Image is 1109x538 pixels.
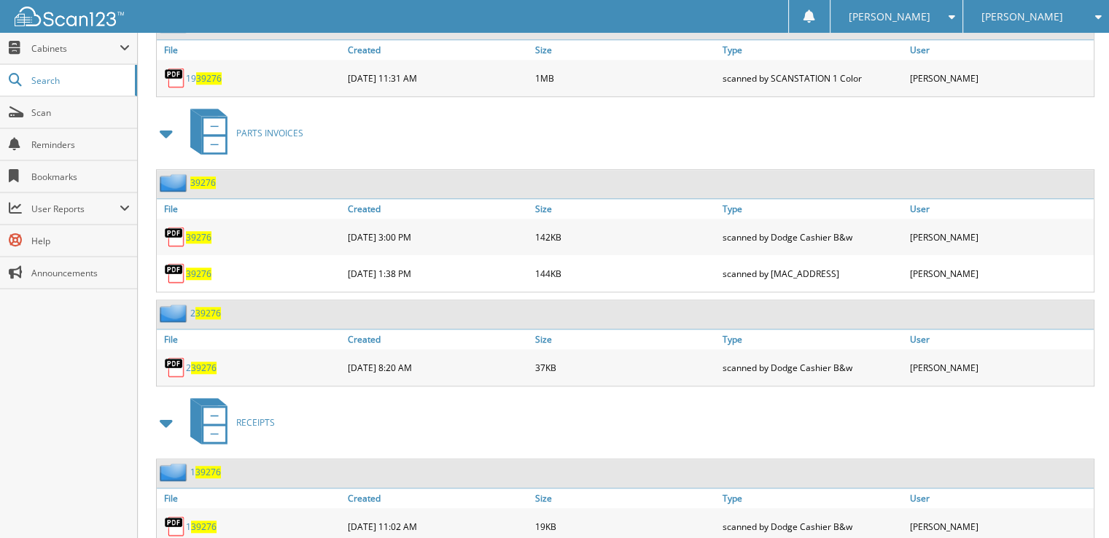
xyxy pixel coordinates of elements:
[906,222,1094,252] div: [PERSON_NAME]
[344,199,532,219] a: Created
[532,259,719,288] div: 144KB
[186,521,217,533] a: 139276
[186,362,217,374] a: 239276
[186,268,211,280] a: 39276
[532,330,719,349] a: Size
[157,40,344,60] a: File
[31,139,130,151] span: Reminders
[190,307,221,319] a: 239276
[191,521,217,533] span: 39276
[344,259,532,288] div: [DATE] 1:38 PM
[719,40,906,60] a: Type
[31,42,120,55] span: Cabinets
[157,199,344,219] a: File
[532,488,719,508] a: Size
[195,466,221,478] span: 39276
[532,353,719,382] div: 37KB
[190,466,221,478] a: 139276
[344,40,532,60] a: Created
[160,463,190,481] img: folder2.png
[164,515,186,537] img: PDF.png
[15,7,124,26] img: scan123-logo-white.svg
[906,488,1094,508] a: User
[719,199,906,219] a: Type
[906,353,1094,382] div: [PERSON_NAME]
[195,307,221,319] span: 39276
[532,40,719,60] a: Size
[164,262,186,284] img: PDF.png
[157,330,344,349] a: File
[160,174,190,192] img: folder2.png
[344,353,532,382] div: [DATE] 8:20 AM
[532,222,719,252] div: 142KB
[186,231,211,243] a: 39276
[1036,468,1109,538] iframe: Chat Widget
[191,362,217,374] span: 39276
[719,222,906,252] div: scanned by Dodge Cashier B&w
[344,488,532,508] a: Created
[344,330,532,349] a: Created
[906,330,1094,349] a: User
[31,267,130,279] span: Announcements
[906,40,1094,60] a: User
[157,488,344,508] a: File
[236,416,275,429] span: RECEIPTS
[532,199,719,219] a: Size
[236,127,303,139] span: PARTS INVOICES
[906,259,1094,288] div: [PERSON_NAME]
[532,63,719,93] div: 1MB
[719,259,906,288] div: scanned by [MAC_ADDRESS]
[719,63,906,93] div: scanned by SCANSTATION 1 Color
[719,353,906,382] div: scanned by Dodge Cashier B&w
[164,67,186,89] img: PDF.png
[182,394,275,451] a: RECEIPTS
[719,488,906,508] a: Type
[182,104,303,162] a: PARTS INVOICES
[31,106,130,119] span: Scan
[164,226,186,248] img: PDF.png
[849,12,930,21] span: [PERSON_NAME]
[31,74,128,87] span: Search
[344,63,532,93] div: [DATE] 11:31 AM
[344,222,532,252] div: [DATE] 3:00 PM
[981,12,1063,21] span: [PERSON_NAME]
[31,235,130,247] span: Help
[31,171,130,183] span: Bookmarks
[186,72,222,85] a: 1939276
[164,356,186,378] img: PDF.png
[906,63,1094,93] div: [PERSON_NAME]
[719,330,906,349] a: Type
[31,203,120,215] span: User Reports
[160,304,190,322] img: folder2.png
[196,72,222,85] span: 39276
[190,176,216,189] a: 39276
[906,199,1094,219] a: User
